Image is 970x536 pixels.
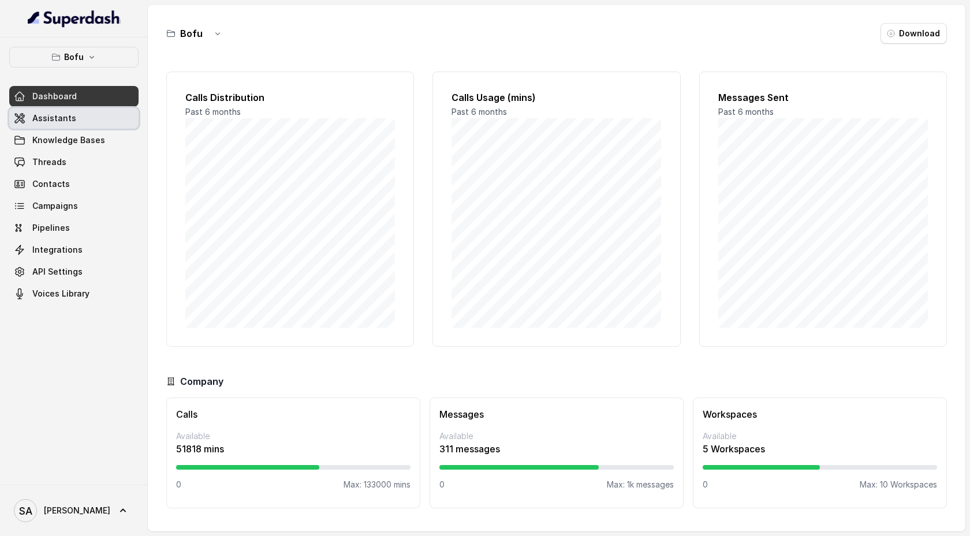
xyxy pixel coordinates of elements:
span: Contacts [32,178,70,190]
h3: Calls [176,407,411,421]
a: Integrations [9,239,139,260]
p: 311 messages [439,442,674,456]
span: Threads [32,156,66,168]
p: Available [703,430,937,442]
a: Contacts [9,174,139,194]
a: Knowledge Bases [9,130,139,151]
span: [PERSON_NAME] [44,505,110,516]
span: API Settings [32,266,83,278]
span: Dashboard [32,91,77,102]
a: API Settings [9,261,139,282]
span: Past 6 months [185,107,241,117]
span: Knowledge Bases [32,134,105,146]
h2: Messages Sent [718,91,928,104]
span: Voices Library [32,288,89,299]
h3: Bofu [180,27,203,40]
img: light.svg [28,9,121,28]
p: 0 [176,479,181,490]
text: SA [19,505,32,517]
a: Pipelines [9,218,139,238]
p: Bofu [64,50,84,64]
a: Assistants [9,108,139,129]
button: Download [881,23,947,44]
p: Available [176,430,411,442]
p: 0 [439,479,445,490]
p: Max: 1k messages [607,479,674,490]
a: Voices Library [9,283,139,304]
p: 5 Workspaces [703,442,937,456]
span: Past 6 months [452,107,507,117]
span: Integrations [32,244,83,256]
span: Past 6 months [718,107,774,117]
h3: Messages [439,407,674,421]
span: Assistants [32,113,76,124]
a: [PERSON_NAME] [9,494,139,527]
p: Available [439,430,674,442]
button: Bofu [9,47,139,68]
p: 0 [703,479,708,490]
h3: Company [180,374,223,388]
p: Max: 133000 mins [344,479,411,490]
a: Threads [9,152,139,173]
span: Campaigns [32,200,78,212]
h2: Calls Usage (mins) [452,91,661,104]
a: Campaigns [9,196,139,216]
h3: Workspaces [703,407,937,421]
span: Pipelines [32,222,70,234]
p: 51818 mins [176,442,411,456]
p: Max: 10 Workspaces [860,479,937,490]
h2: Calls Distribution [185,91,395,104]
a: Dashboard [9,86,139,107]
